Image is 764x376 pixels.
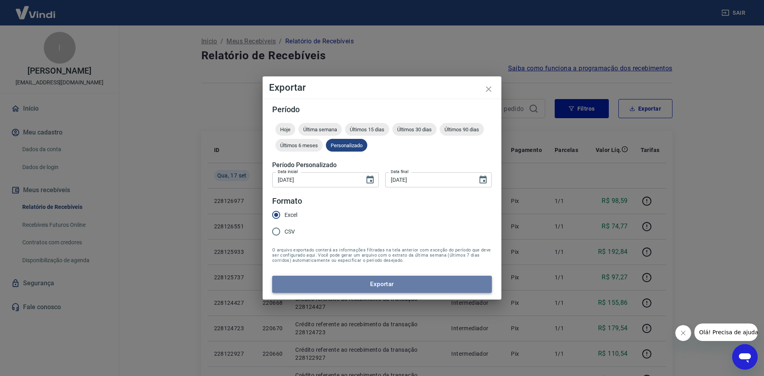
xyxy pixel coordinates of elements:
[285,211,297,219] span: Excel
[285,228,295,236] span: CSV
[278,169,298,175] label: Data inicial
[732,344,758,370] iframe: Botão para abrir a janela de mensagens
[275,142,323,148] span: Últimos 6 meses
[326,139,367,152] div: Personalizado
[440,127,484,132] span: Últimos 90 dias
[272,247,492,263] span: O arquivo exportado conterá as informações filtradas na tela anterior com exceção do período que ...
[694,323,758,341] iframe: Mensagem da empresa
[392,127,437,132] span: Últimos 30 dias
[275,123,295,136] div: Hoje
[385,172,472,187] input: DD/MM/YYYY
[272,172,359,187] input: DD/MM/YYYY
[298,127,342,132] span: Última semana
[475,172,491,188] button: Choose date, selected date is 17 de set de 2025
[345,123,389,136] div: Últimos 15 dias
[391,169,409,175] label: Data final
[275,139,323,152] div: Últimos 6 meses
[440,123,484,136] div: Últimos 90 dias
[272,161,492,169] h5: Período Personalizado
[269,83,495,92] h4: Exportar
[326,142,367,148] span: Personalizado
[362,172,378,188] button: Choose date, selected date is 15 de set de 2025
[272,276,492,292] button: Exportar
[675,325,691,341] iframe: Fechar mensagem
[298,123,342,136] div: Última semana
[275,127,295,132] span: Hoje
[272,195,302,207] legend: Formato
[5,6,67,12] span: Olá! Precisa de ajuda?
[345,127,389,132] span: Últimos 15 dias
[272,105,492,113] h5: Período
[479,80,498,99] button: close
[392,123,437,136] div: Últimos 30 dias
